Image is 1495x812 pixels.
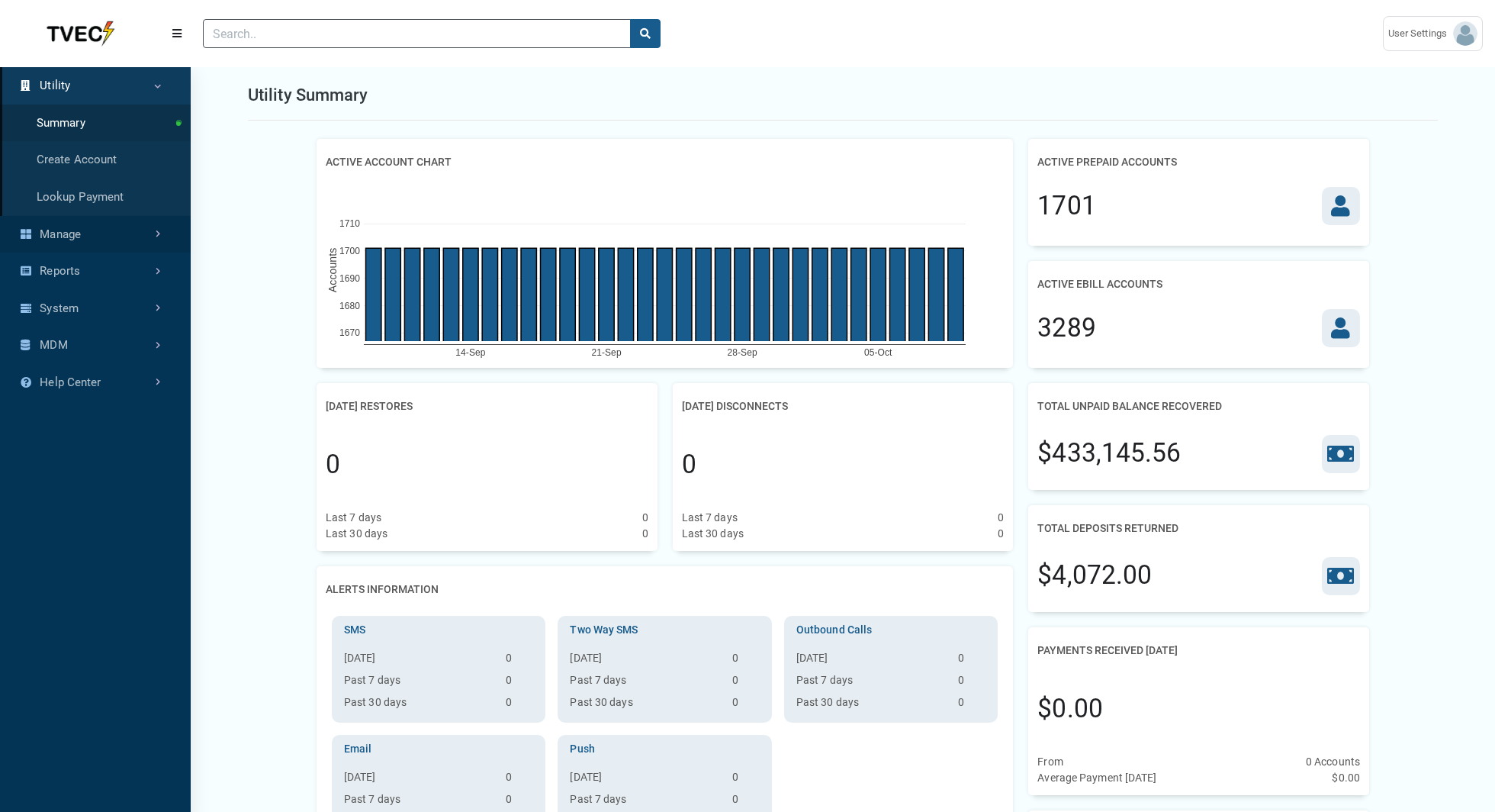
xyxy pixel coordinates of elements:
[642,510,648,526] div: 0
[564,622,765,638] h3: Two Way SMS
[630,19,661,48] button: search
[564,672,725,694] th: Past 7 days
[790,622,992,638] h3: Outbound Calls
[998,510,1004,526] div: 0
[1037,754,1063,770] div: From
[338,694,500,717] th: Past 30 days
[326,392,413,420] h2: [DATE] Restores
[500,694,539,717] td: 0
[564,769,725,791] th: [DATE]
[952,672,992,694] td: 0
[682,526,744,542] div: Last 30 days
[500,650,539,672] td: 0
[998,526,1004,542] div: 0
[1037,690,1103,728] div: $0.00
[1388,26,1453,41] span: User Settings
[326,510,381,526] div: Last 7 days
[1037,636,1178,665] h2: Payments Received [DATE]
[1306,754,1360,770] div: 0 Accounts
[726,694,766,717] td: 0
[952,650,992,672] td: 0
[1037,770,1156,786] div: Average Payment [DATE]
[338,769,500,791] th: [DATE]
[338,622,539,638] h3: SMS
[1037,148,1177,176] h2: Active Prepaid Accounts
[790,650,952,672] th: [DATE]
[564,694,725,717] th: Past 30 days
[682,392,788,420] h2: [DATE] Disconnects
[1037,556,1152,594] div: $4,072.00
[726,650,766,672] td: 0
[642,526,648,542] div: 0
[1383,16,1483,51] a: User Settings
[500,672,539,694] td: 0
[326,575,439,604] h2: Alerts Information
[1037,309,1095,347] div: 3289
[163,20,191,47] button: Menu
[338,741,539,757] h3: Email
[500,769,539,791] td: 0
[1037,270,1162,298] h2: Active eBill Accounts
[726,769,766,791] td: 0
[1037,434,1181,472] div: $433,145.56
[682,446,696,484] div: 0
[564,650,725,672] th: [DATE]
[326,148,452,176] h2: Active Account Chart
[1037,514,1178,543] h2: Total Deposits Returned
[326,446,340,484] div: 0
[682,510,738,526] div: Last 7 days
[1332,770,1360,786] div: $0.00
[1037,187,1095,225] div: 1701
[564,741,765,757] h3: Push
[326,526,387,542] div: Last 30 days
[203,19,631,48] input: Search
[338,650,500,672] th: [DATE]
[1037,392,1222,420] h2: Total Unpaid Balance Recovered
[790,694,952,717] th: Past 30 days
[952,694,992,717] td: 0
[248,82,368,108] h1: Utility Summary
[790,672,952,694] th: Past 7 days
[726,672,766,694] td: 0
[12,13,151,54] img: TNVC Logo
[338,672,500,694] th: Past 7 days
